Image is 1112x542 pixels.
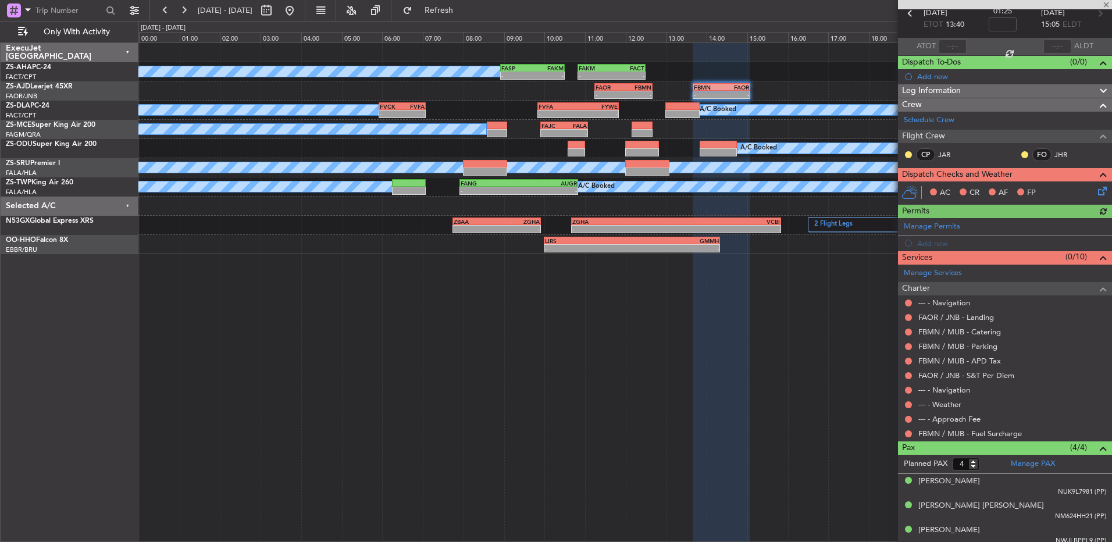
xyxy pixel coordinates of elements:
div: - [541,130,564,137]
a: ZS-SRUPremier I [6,160,60,167]
div: A/C Booked [578,178,615,195]
div: GMMH [632,237,719,244]
span: ZS-DLA [6,102,30,109]
div: FYWE [578,103,618,110]
a: JHR [1054,149,1081,160]
div: FAJC [541,122,564,129]
a: FBMN / MUB - Catering [918,327,1001,337]
div: - [380,110,402,117]
a: FBMN / MUB - Parking [918,341,997,351]
div: FBMN [623,84,651,91]
a: ZS-MCESuper King Air 200 [6,122,95,129]
span: [DATE] - [DATE] [198,5,252,16]
a: Schedule Crew [904,115,954,126]
div: - [694,91,722,98]
div: ZBAA [454,218,497,225]
div: A/C Booked [740,140,777,157]
span: [DATE] [924,8,947,19]
a: ZS-TWPKing Air 260 [6,179,73,186]
div: FANG [461,180,519,187]
div: - [578,110,618,117]
button: Refresh [397,1,467,20]
div: FAOR [596,84,623,91]
span: Dispatch Checks and Weather [902,168,1013,181]
div: FAKM [532,65,563,72]
div: FALA [564,122,587,129]
div: - [461,187,519,194]
div: - [532,72,563,79]
div: 10:00 [544,32,585,42]
div: 15:00 [747,32,788,42]
a: FAOR / JNB - Landing [918,312,994,322]
div: A/C Booked [700,101,736,119]
div: 00:00 [139,32,180,42]
div: 08:00 [464,32,504,42]
a: FAOR/JNB [6,92,37,101]
div: Add new [917,72,1106,81]
a: --- - Approach Fee [918,414,981,424]
a: FACT/CPT [6,111,36,120]
div: - [454,226,497,233]
div: - [519,187,577,194]
span: ETOT [924,19,943,31]
div: - [722,91,750,98]
div: 17:00 [828,32,869,42]
a: FBMN / MUB - Fuel Surcharge [918,429,1022,438]
a: Manage PAX [1011,458,1055,470]
div: - [497,226,540,233]
div: - [623,91,651,98]
span: NUK9L7981 (PP) [1058,487,1106,497]
a: ZS-ODUSuper King Air 200 [6,141,97,148]
span: NM624HH21 (PP) [1055,512,1106,522]
div: - [596,91,623,98]
a: ZS-AHAPC-24 [6,64,51,71]
div: [PERSON_NAME] [918,525,980,536]
span: ZS-AHA [6,64,32,71]
div: 06:00 [382,32,423,42]
div: 04:00 [301,32,342,42]
div: 18:00 [869,32,910,42]
span: (0/0) [1070,56,1087,68]
a: FACT/CPT [6,73,36,81]
div: 11:00 [585,32,626,42]
span: (0/10) [1065,251,1087,263]
div: 12:00 [626,32,667,42]
div: FVCK [380,103,402,110]
div: 16:00 [788,32,829,42]
div: - [612,72,644,79]
div: [PERSON_NAME] [918,476,980,487]
a: OO-HHOFalcon 8X [6,237,68,244]
a: --- - Navigation [918,385,970,395]
a: FBMN / MUB - APD Tax [918,356,1001,366]
div: - [402,110,425,117]
a: --- - Navigation [918,298,970,308]
span: Refresh [415,6,464,15]
span: Charter [902,282,930,295]
span: ZS-TWP [6,179,31,186]
span: AC [940,187,950,199]
div: 02:00 [220,32,261,42]
div: FASP [501,65,532,72]
div: LIRS [545,237,632,244]
div: 09:00 [504,32,545,42]
span: Services [902,251,932,265]
span: Dispatch To-Dos [902,56,961,69]
div: FACT [612,65,644,72]
div: FBMN [694,84,722,91]
div: - [676,226,779,233]
div: - [564,130,587,137]
span: 01:25 [993,6,1012,17]
div: ZGHA [497,218,540,225]
div: - [545,245,632,252]
span: N53GX [6,217,30,224]
span: ALDT [1074,41,1093,52]
div: - [579,72,611,79]
div: AUGR [519,180,577,187]
span: ELDT [1063,19,1081,31]
div: FVFA [402,103,425,110]
a: N53GXGlobal Express XRS [6,217,94,224]
a: ZS-AJDLearjet 45XR [6,83,73,90]
a: ZS-DLAPC-24 [6,102,49,109]
span: Only With Activity [30,28,123,36]
span: ZS-MCE [6,122,31,129]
